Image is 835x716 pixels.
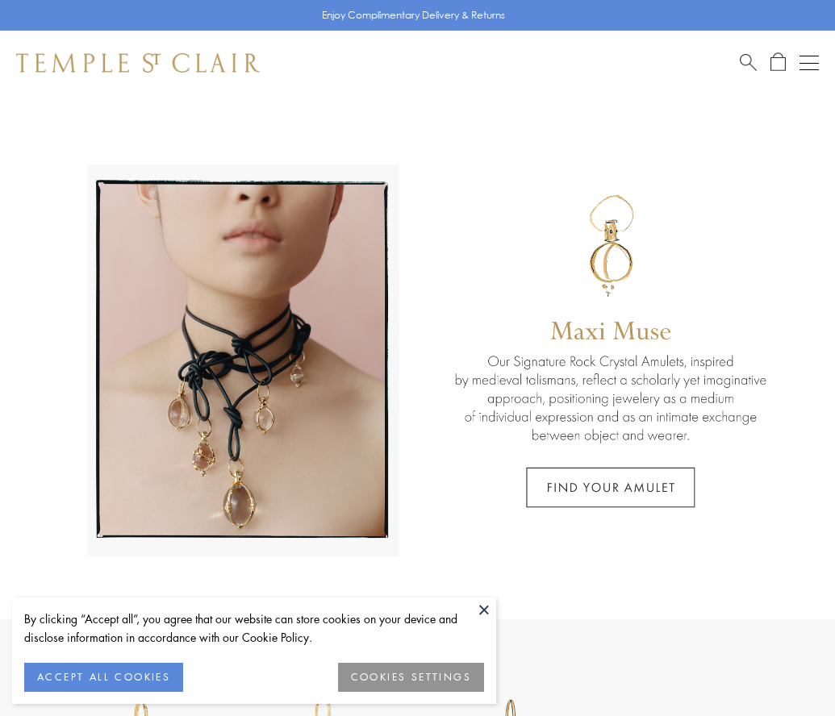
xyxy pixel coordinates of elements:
a: Open Shopping Bag [770,52,786,73]
button: Open navigation [800,53,819,73]
button: COOKIES SETTINGS [338,663,484,692]
div: By clicking “Accept all”, you agree that our website can store cookies on your device and disclos... [24,610,484,647]
p: Enjoy Complimentary Delivery & Returns [322,7,505,23]
button: ACCEPT ALL COOKIES [24,663,183,692]
img: Temple St. Clair [16,53,260,73]
a: Search [740,52,757,73]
